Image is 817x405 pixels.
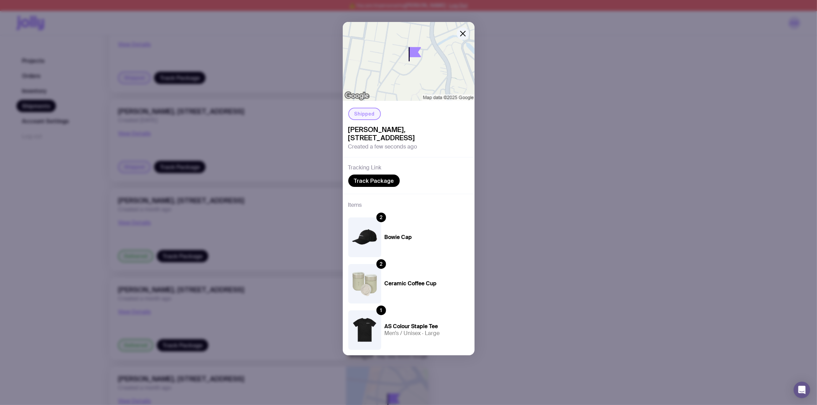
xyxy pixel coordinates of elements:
h5: Men’s / Unisex · Large [385,330,440,337]
h3: Tracking Link [348,164,382,171]
h4: AS Colour Staple Tee [385,323,440,330]
span: Created a few seconds ago [348,143,417,150]
h4: Bowie Cap [385,234,440,241]
div: 1 [376,306,386,315]
div: 2 [376,259,386,269]
img: staticmap [343,22,475,101]
span: [PERSON_NAME], [STREET_ADDRESS] [348,126,469,142]
div: Open Intercom Messenger [794,382,810,398]
h4: Ceramic Coffee Cup [385,280,440,287]
div: 2 [376,213,386,222]
a: Track Package [348,175,400,187]
div: Shipped [348,108,381,120]
h3: Items [348,201,362,209]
